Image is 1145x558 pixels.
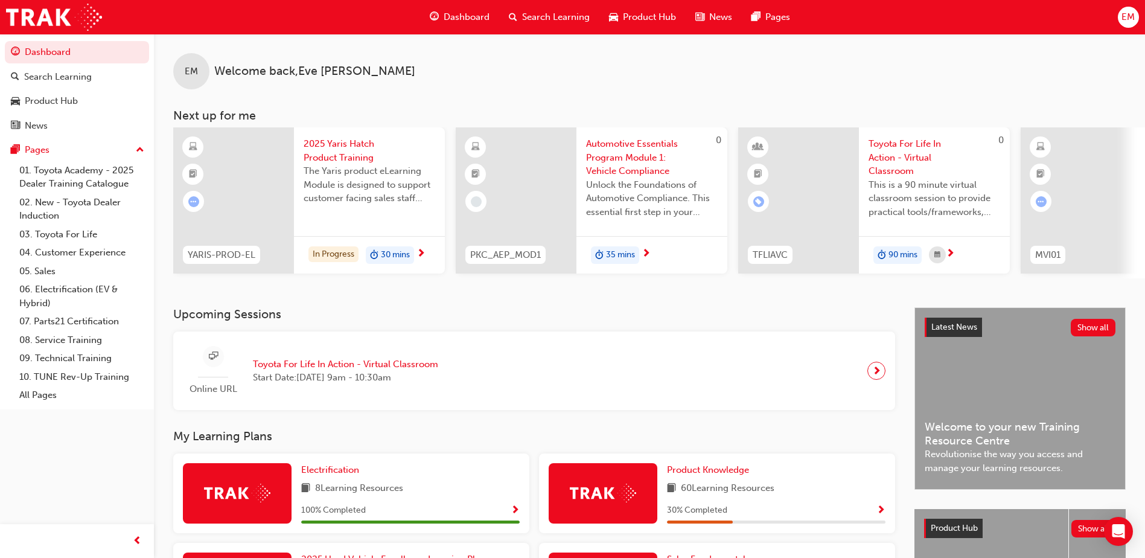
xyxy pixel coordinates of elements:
a: pages-iconPages [742,5,800,30]
span: Show Progress [876,505,885,516]
span: Latest News [931,322,977,332]
span: Electrification [301,464,359,475]
h3: Upcoming Sessions [173,307,895,321]
span: 100 % Completed [301,504,366,518]
span: 8 Learning Resources [315,481,403,496]
div: Pages [25,143,49,157]
button: Pages [5,139,149,161]
button: DashboardSearch LearningProduct HubNews [5,39,149,139]
a: Dashboard [5,41,149,63]
a: search-iconSearch Learning [499,5,599,30]
span: learningResourceType_ELEARNING-icon [189,139,197,155]
span: Unlock the Foundations of Automotive Compliance. This essential first step in your Automotive Ess... [586,178,718,219]
a: Latest NewsShow allWelcome to your new Training Resource CentreRevolutionise the way you access a... [914,307,1126,490]
span: Product Hub [623,10,676,24]
span: booktick-icon [471,167,480,182]
span: This is a 90 minute virtual classroom session to provide practical tools/frameworks, behaviours a... [869,178,1000,219]
span: learningRecordVerb_ATTEMPT-icon [1036,196,1047,207]
span: sessionType_ONLINE_URL-icon [209,349,218,364]
span: next-icon [872,362,881,379]
span: EM [1121,10,1135,24]
img: Trak [6,4,102,31]
span: calendar-icon [934,248,940,263]
button: EM [1118,7,1139,28]
span: Pages [765,10,790,24]
span: The Yaris product eLearning Module is designed to support customer facing sales staff with introd... [304,164,435,205]
span: learningResourceType_ELEARNING-icon [471,139,480,155]
div: Product Hub [25,94,78,108]
a: Latest NewsShow all [925,318,1115,337]
span: Dashboard [444,10,490,24]
span: 30 % Completed [667,504,727,518]
span: booktick-icon [1036,167,1045,182]
h3: Next up for me [154,109,1145,123]
span: 90 mins [888,248,917,262]
img: Trak [570,484,636,502]
a: 03. Toyota For Life [14,225,149,244]
a: 06. Electrification (EV & Hybrid) [14,280,149,312]
span: MVI01 [1035,248,1060,262]
span: 30 mins [381,248,410,262]
span: Toyota For Life In Action - Virtual Classroom [253,358,438,371]
span: Welcome back , Eve [PERSON_NAME] [214,65,415,79]
span: Toyota For Life In Action - Virtual Classroom [869,137,1000,178]
button: Show Progress [511,503,520,518]
div: Open Intercom Messenger [1104,517,1133,546]
button: Show all [1071,319,1116,336]
span: duration-icon [878,248,886,263]
a: Product Hub [5,90,149,112]
span: Welcome to your new Training Resource Centre [925,420,1115,447]
span: car-icon [11,96,20,107]
span: Automotive Essentials Program Module 1: Vehicle Compliance [586,137,718,178]
div: News [25,119,48,133]
span: Revolutionise the way you access and manage your learning resources. [925,447,1115,475]
span: book-icon [667,481,676,496]
a: All Pages [14,386,149,405]
a: 05. Sales [14,262,149,281]
span: book-icon [301,481,310,496]
button: Show all [1071,520,1117,537]
span: news-icon [11,121,20,132]
span: YARIS-PROD-EL [188,248,255,262]
span: learningRecordVerb_ATTEMPT-icon [188,196,199,207]
a: YARIS-PROD-EL2025 Yaris Hatch Product TrainingThe Yaris product eLearning Module is designed to s... [173,127,445,274]
span: next-icon [416,249,426,260]
a: 0PKC_AEP_MOD1Automotive Essentials Program Module 1: Vehicle ComplianceUnlock the Foundations of ... [456,127,727,274]
a: 07. Parts21 Certification [14,312,149,331]
span: News [709,10,732,24]
a: 04. Customer Experience [14,243,149,262]
a: car-iconProduct Hub [599,5,686,30]
span: learningRecordVerb_NONE-icon [471,196,482,207]
span: 35 mins [606,248,635,262]
span: pages-icon [751,10,761,25]
span: 60 Learning Resources [681,481,774,496]
span: 0 [716,135,721,146]
span: Show Progress [511,505,520,516]
span: search-icon [509,10,517,25]
span: Product Knowledge [667,464,749,475]
a: News [5,115,149,137]
div: Search Learning [24,70,92,84]
a: 01. Toyota Academy - 2025 Dealer Training Catalogue [14,161,149,193]
span: next-icon [946,249,955,260]
h3: My Learning Plans [173,429,895,443]
span: learningResourceType_INSTRUCTOR_LED-icon [754,139,762,155]
span: EM [185,65,198,79]
span: Search Learning [522,10,590,24]
span: prev-icon [133,534,142,549]
a: Product HubShow all [924,519,1116,538]
span: booktick-icon [189,167,197,182]
span: guage-icon [11,47,20,58]
a: Search Learning [5,66,149,88]
span: 2025 Yaris Hatch Product Training [304,137,435,164]
a: 02. New - Toyota Dealer Induction [14,193,149,225]
span: guage-icon [430,10,439,25]
span: pages-icon [11,145,20,156]
a: guage-iconDashboard [420,5,499,30]
span: up-icon [136,143,144,158]
span: PKC_AEP_MOD1 [470,248,541,262]
a: 08. Service Training [14,331,149,350]
span: Online URL [183,382,243,396]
